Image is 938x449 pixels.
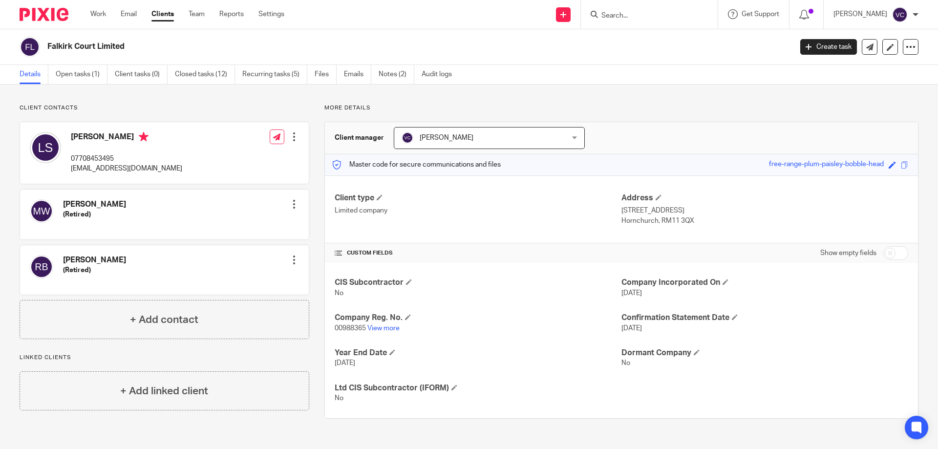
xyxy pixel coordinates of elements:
[219,9,244,19] a: Reports
[335,383,621,393] h4: Ltd CIS Subcontractor (IFORM)
[71,164,182,173] p: [EMAIL_ADDRESS][DOMAIN_NAME]
[335,325,366,332] span: 00988365
[335,395,343,402] span: No
[335,133,384,143] h3: Client manager
[344,65,371,84] a: Emails
[30,255,53,278] img: svg%3E
[258,9,284,19] a: Settings
[242,65,307,84] a: Recurring tasks (5)
[621,325,642,332] span: [DATE]
[324,104,918,112] p: More details
[892,7,908,22] img: svg%3E
[139,132,149,142] i: Primary
[20,37,40,57] img: svg%3E
[621,348,908,358] h4: Dormant Company
[621,216,908,226] p: Hornchurch, RM11 3QX
[115,65,168,84] a: Client tasks (0)
[47,42,638,52] h2: Falkirk Court Limited
[315,65,337,84] a: Files
[621,360,630,366] span: No
[56,65,107,84] a: Open tasks (1)
[800,39,857,55] a: Create task
[71,154,182,164] p: 07708453495
[121,9,137,19] a: Email
[30,132,61,163] img: svg%3E
[63,199,126,210] h4: [PERSON_NAME]
[335,193,621,203] h4: Client type
[621,290,642,297] span: [DATE]
[621,206,908,215] p: [STREET_ADDRESS]
[621,193,908,203] h4: Address
[422,65,459,84] a: Audit logs
[71,132,182,144] h4: [PERSON_NAME]
[175,65,235,84] a: Closed tasks (12)
[332,160,501,170] p: Master code for secure communications and files
[833,9,887,19] p: [PERSON_NAME]
[742,11,779,18] span: Get Support
[335,249,621,257] h4: CUSTOM FIELDS
[30,199,53,223] img: svg%3E
[335,360,355,366] span: [DATE]
[402,132,413,144] img: svg%3E
[90,9,106,19] a: Work
[20,8,68,21] img: Pixie
[335,348,621,358] h4: Year End Date
[621,278,908,288] h4: Company Incorporated On
[600,12,688,21] input: Search
[63,265,126,275] h5: (Retired)
[20,65,48,84] a: Details
[335,313,621,323] h4: Company Reg. No.
[20,354,309,362] p: Linked clients
[769,159,884,171] div: free-range-plum-paisley-bobble-head
[379,65,414,84] a: Notes (2)
[420,134,473,141] span: [PERSON_NAME]
[130,312,198,327] h4: + Add contact
[151,9,174,19] a: Clients
[189,9,205,19] a: Team
[335,290,343,297] span: No
[335,206,621,215] p: Limited company
[120,384,208,399] h4: + Add linked client
[20,104,309,112] p: Client contacts
[63,210,126,219] h5: (Retired)
[820,248,876,258] label: Show empty fields
[335,278,621,288] h4: CIS Subcontractor
[63,255,126,265] h4: [PERSON_NAME]
[367,325,400,332] a: View more
[621,313,908,323] h4: Confirmation Statement Date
